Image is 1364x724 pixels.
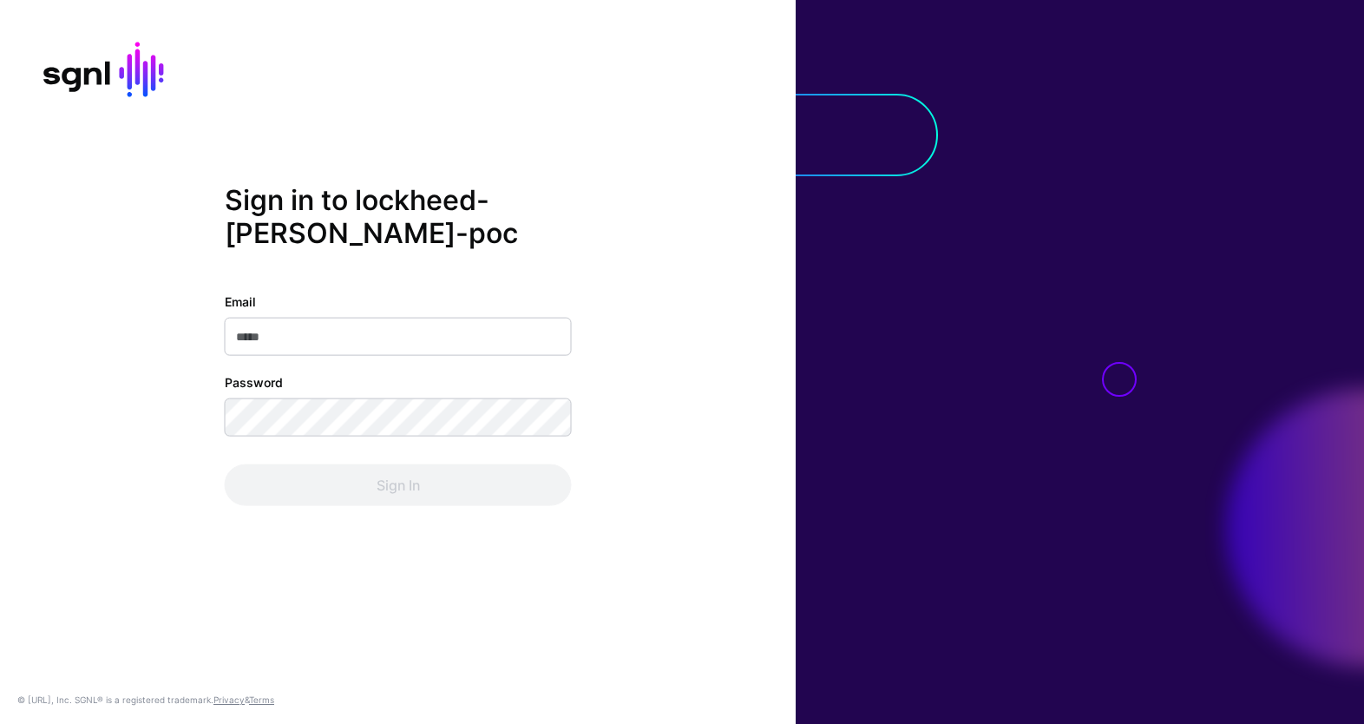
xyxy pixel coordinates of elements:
[213,694,245,705] a: Privacy
[225,184,572,251] h2: Sign in to lockheed-[PERSON_NAME]-poc
[17,693,274,707] div: © [URL], Inc. SGNL® is a registered trademark. &
[225,292,256,310] label: Email
[225,372,283,391] label: Password
[249,694,274,705] a: Terms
